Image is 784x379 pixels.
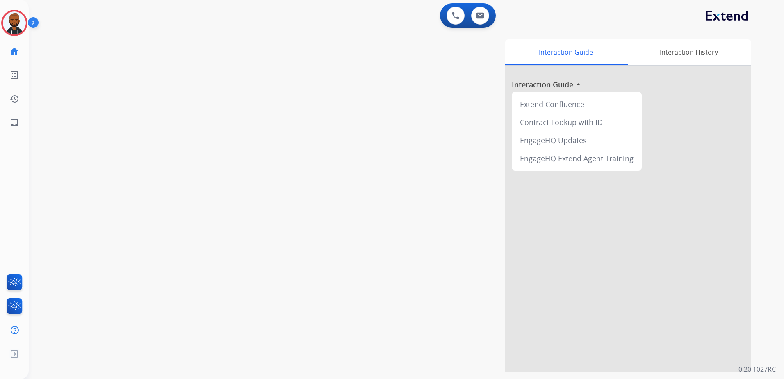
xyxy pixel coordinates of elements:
mat-icon: list_alt [9,70,19,80]
mat-icon: inbox [9,118,19,128]
div: Extend Confluence [515,95,638,113]
mat-icon: home [9,46,19,56]
div: EngageHQ Updates [515,131,638,149]
div: Interaction Guide [505,39,626,65]
div: Contract Lookup with ID [515,113,638,131]
div: Interaction History [626,39,751,65]
mat-icon: history [9,94,19,104]
div: EngageHQ Extend Agent Training [515,149,638,167]
img: avatar [3,11,26,34]
p: 0.20.1027RC [738,364,776,374]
